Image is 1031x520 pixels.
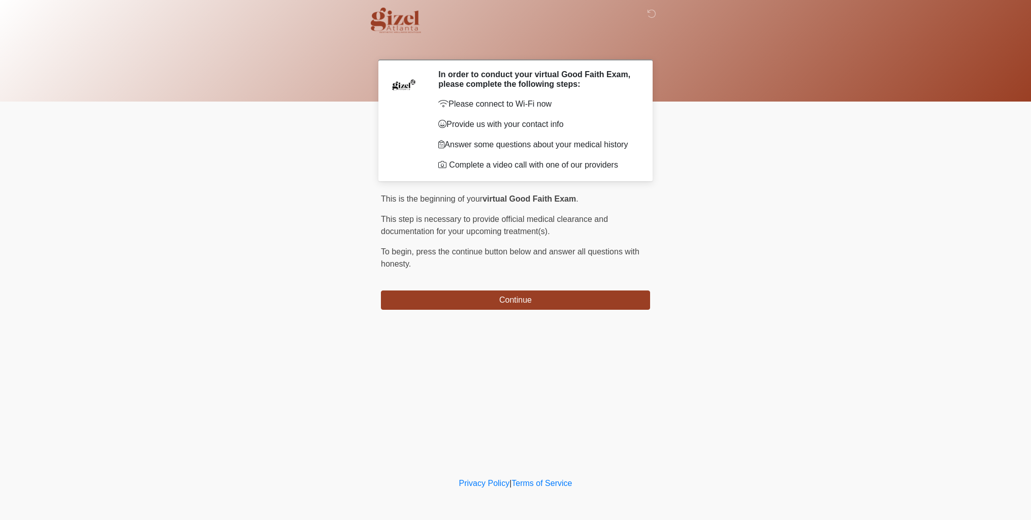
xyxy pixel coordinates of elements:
[511,479,572,487] a: Terms of Service
[371,8,421,33] img: Gizel Atlanta Logo
[509,479,511,487] a: |
[459,479,510,487] a: Privacy Policy
[389,70,419,100] img: Agent Avatar
[438,118,635,131] p: Provide us with your contact info
[576,194,578,203] span: .
[438,98,635,110] p: Please connect to Wi-Fi now
[373,37,658,55] h1: ‎ ‎
[381,290,650,310] button: Continue
[438,70,635,89] h2: In order to conduct your virtual Good Faith Exam, please complete the following steps:
[438,139,635,151] p: Answer some questions about your medical history
[482,194,576,203] strong: virtual Good Faith Exam
[381,247,416,256] span: To begin,
[381,194,482,203] span: This is the beginning of your
[381,247,639,268] span: press the continue button below and answer all questions with honesty.
[381,215,608,236] span: This step is necessary to provide official medical clearance and documentation for your upcoming ...
[438,159,635,171] li: Complete a video call with one of our providers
